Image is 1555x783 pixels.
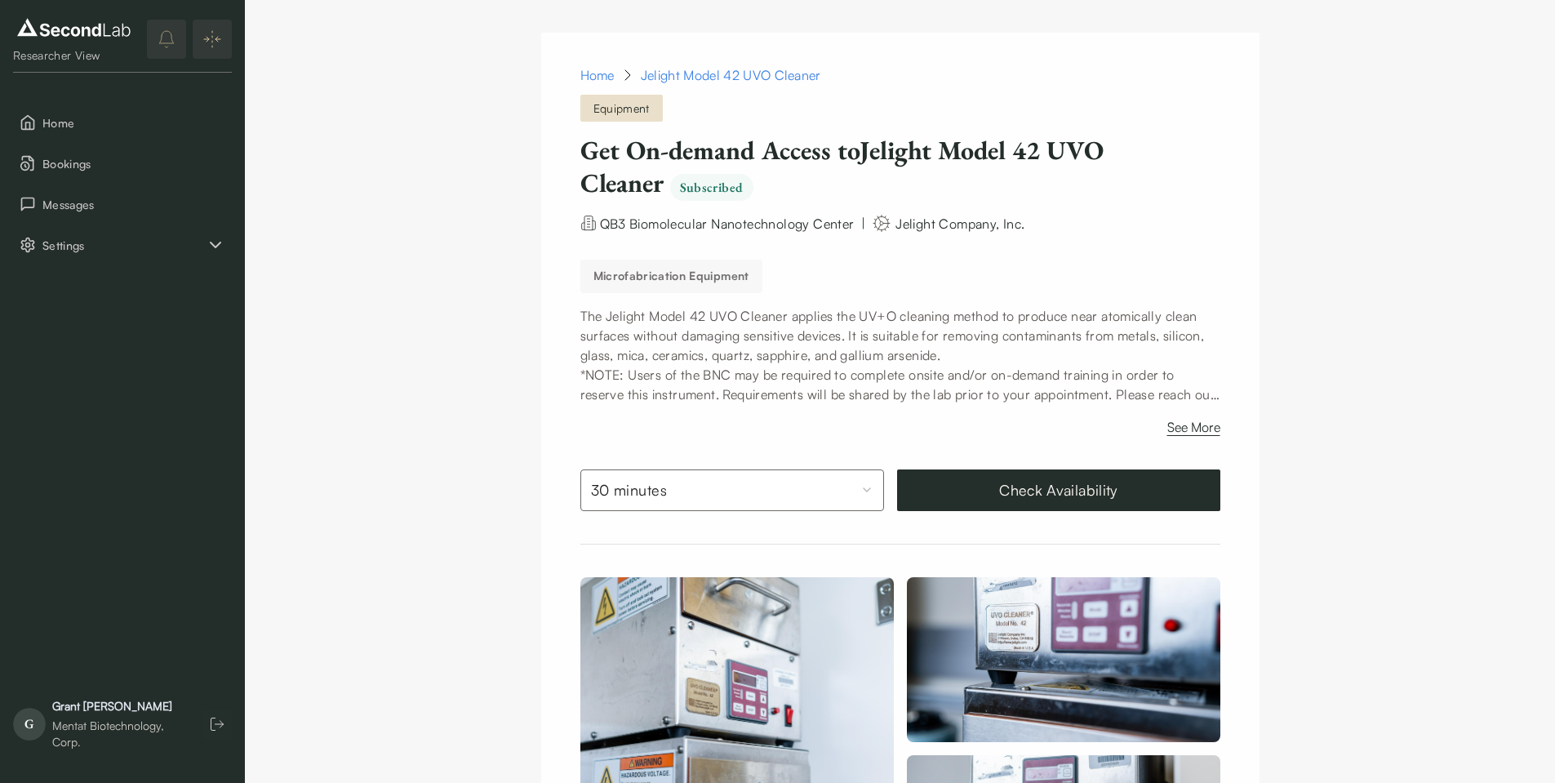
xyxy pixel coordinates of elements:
p: The Jelight Model 42 UVO Cleaner applies the UV+O cleaning method to produce near atomically clea... [580,306,1220,365]
div: Jelight Model 42 UVO Cleaner [641,65,821,85]
span: Equipment [580,95,663,122]
button: See More [1167,417,1220,443]
span: QB3 Biomolecular Nanotechnology Center [600,216,855,232]
button: Expand/Collapse sidebar [193,20,232,59]
span: Home [42,114,225,131]
a: Home [580,65,615,85]
button: Settings [13,228,232,262]
img: logo [13,15,135,41]
p: *NOTE: Users of the BNC may be required to complete onsite and/or on-demand training in order to ... [580,365,1220,404]
div: | [861,213,865,233]
span: Subscribed [670,174,753,201]
button: Microfabrication Equipment [580,260,762,293]
h1: Get On-demand Access to Jelight Model 42 UVO Cleaner [580,134,1136,200]
button: Bookings [13,146,232,180]
button: notifications [147,20,186,59]
span: Settings [42,237,206,254]
div: Settings sub items [13,228,232,262]
span: Bookings [42,155,225,172]
div: Mentat Biotechnology, Corp. [52,718,186,750]
button: Home [13,105,232,140]
a: QB3 Biomolecular Nanotechnology Center [600,214,855,230]
button: Log out [202,710,232,739]
button: Messages [13,187,232,221]
button: Select booking duration [580,469,884,511]
div: Researcher View [13,47,135,64]
span: Jelight Company, Inc. [895,215,1024,231]
span: Messages [42,196,225,213]
button: Check Availability [897,469,1220,511]
img: manufacturer [872,213,891,234]
span: G [13,708,46,741]
img: Jelight Model 42 UVO Cleaner 1 [907,577,1220,742]
div: Grant [PERSON_NAME] [52,698,186,714]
